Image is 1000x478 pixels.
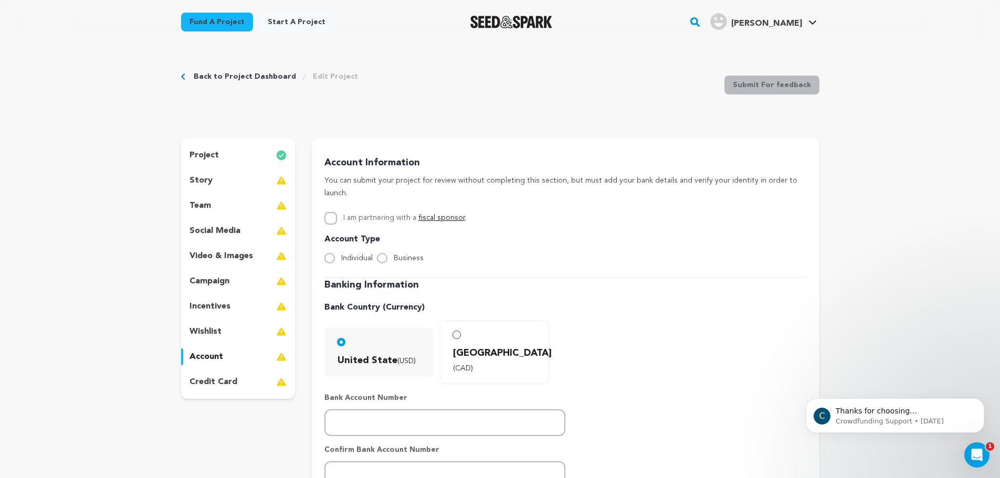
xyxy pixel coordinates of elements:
[343,214,416,221] span: I am partnering with a
[190,174,213,187] p: story
[276,376,287,388] img: warning-full.svg
[276,149,287,162] img: check-circle-full.svg
[394,254,424,262] span: Business
[324,175,806,200] p: You can submit your project for review without completing this section, but must add your bank de...
[453,346,540,375] span: [GEOGRAPHIC_DATA]
[964,442,990,468] iframe: Intercom live chat
[190,325,222,338] p: wishlist
[190,250,253,262] p: video & images
[324,278,806,293] p: Banking Information
[313,71,358,82] a: Edit Project
[324,444,565,455] p: Confirm Bank Account Number
[470,16,553,28] img: Seed&Spark Logo Dark Mode
[276,300,287,313] img: warning-full.svg
[724,76,819,94] button: Submit For feedback
[276,350,287,363] img: warning-full.svg
[343,214,467,221] label: .
[194,71,296,82] a: Back to Project Dashboard
[324,392,565,403] p: Bank Account Number
[324,301,806,314] p: Bank Country (Currency)
[708,11,819,30] a: Connor R.'s Profile
[324,233,806,246] p: Account Type
[324,155,806,171] p: Account Information
[338,353,425,368] span: United State
[276,275,287,288] img: warning-full.svg
[470,16,553,28] a: Seed&Spark Homepage
[181,298,296,315] button: incentives
[181,172,296,189] button: story
[181,348,296,365] button: account
[190,300,230,313] p: incentives
[190,199,211,212] p: team
[181,197,296,214] button: team
[790,376,1000,450] iframe: Intercom notifications message
[190,149,219,162] p: project
[341,254,373,262] span: Individual
[181,273,296,290] button: campaign
[276,199,287,212] img: warning-full.svg
[190,225,240,237] p: social media
[181,13,253,31] a: Fund a project
[708,11,819,33] span: Connor R.'s Profile
[181,71,358,82] div: Breadcrumb
[190,275,229,288] p: campaign
[453,365,473,372] span: (CAD)
[190,350,223,363] p: account
[181,222,296,239] button: social media
[181,323,296,340] button: wishlist
[276,225,287,237] img: warning-full.svg
[181,147,296,164] button: project
[259,13,334,31] a: Start a project
[397,357,416,365] span: (USD)
[418,214,465,221] a: fiscal sponsor
[986,442,994,451] span: 1
[276,325,287,338] img: warning-full.svg
[710,13,727,30] img: user.png
[181,248,296,264] button: video & images
[731,19,802,28] span: [PERSON_NAME]
[710,13,802,30] div: Connor R.'s Profile
[190,376,237,388] p: credit card
[276,174,287,187] img: warning-full.svg
[276,250,287,262] img: warning-full.svg
[181,374,296,390] button: credit card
